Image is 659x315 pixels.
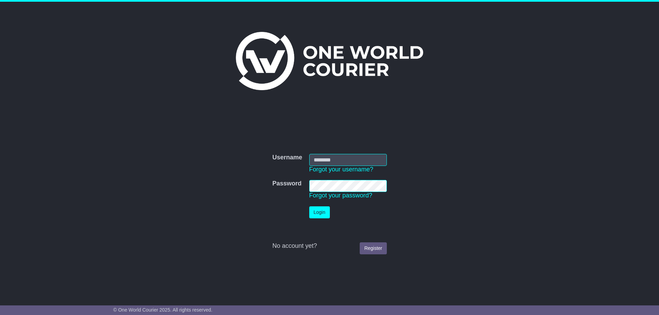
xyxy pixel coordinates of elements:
label: Password [272,180,301,187]
div: No account yet? [272,242,386,250]
img: One World [236,32,423,90]
a: Forgot your username? [309,166,373,173]
a: Forgot your password? [309,192,372,199]
span: © One World Courier 2025. All rights reserved. [113,307,212,313]
button: Login [309,206,330,218]
a: Register [360,242,386,254]
label: Username [272,154,302,161]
